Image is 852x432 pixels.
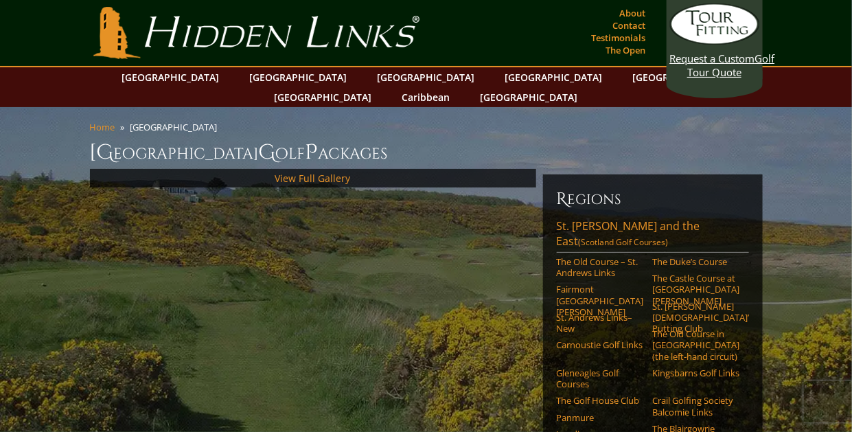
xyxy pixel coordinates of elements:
a: View Full Gallery [275,172,351,185]
h1: [GEOGRAPHIC_DATA] olf ackages [90,139,763,166]
a: Contact [610,16,649,35]
a: [GEOGRAPHIC_DATA] [115,67,227,87]
a: St. [PERSON_NAME] and the East(Scotland Golf Courses) [557,218,749,253]
a: St. [PERSON_NAME] [DEMOGRAPHIC_DATA]’ Putting Club [652,301,739,334]
a: Carnoustie Golf Links [557,339,644,350]
a: Testimonials [588,28,649,47]
span: Request a Custom [670,52,755,65]
a: St. Andrews Links–New [557,312,644,334]
span: P [306,139,319,166]
a: [GEOGRAPHIC_DATA] [474,87,585,107]
a: Gleneagles Golf Courses [557,367,644,390]
li: [GEOGRAPHIC_DATA] [130,121,223,133]
a: The Old Course – St. Andrews Links [557,256,644,279]
a: The Open [603,41,649,60]
a: Crail Golfing Society Balcomie Links [652,395,739,418]
a: Caribbean [395,87,457,107]
a: The Golf House Club [557,395,644,406]
a: Panmure [557,412,644,423]
a: [GEOGRAPHIC_DATA] [626,67,737,87]
a: Kingsbarns Golf Links [652,367,739,378]
a: Fairmont [GEOGRAPHIC_DATA][PERSON_NAME] [557,284,644,317]
a: [GEOGRAPHIC_DATA] [243,67,354,87]
a: [GEOGRAPHIC_DATA] [498,67,610,87]
a: [GEOGRAPHIC_DATA] [268,87,379,107]
span: (Scotland Golf Courses) [579,236,669,248]
a: Request a CustomGolf Tour Quote [670,3,759,79]
a: The Old Course in [GEOGRAPHIC_DATA] (the left-hand circuit) [652,328,739,362]
h6: Regions [557,188,749,210]
a: About [617,3,649,23]
a: The Castle Course at [GEOGRAPHIC_DATA][PERSON_NAME] [652,273,739,306]
span: G [259,139,276,166]
a: The Duke’s Course [652,256,739,267]
a: [GEOGRAPHIC_DATA] [371,67,482,87]
a: Home [90,121,115,133]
